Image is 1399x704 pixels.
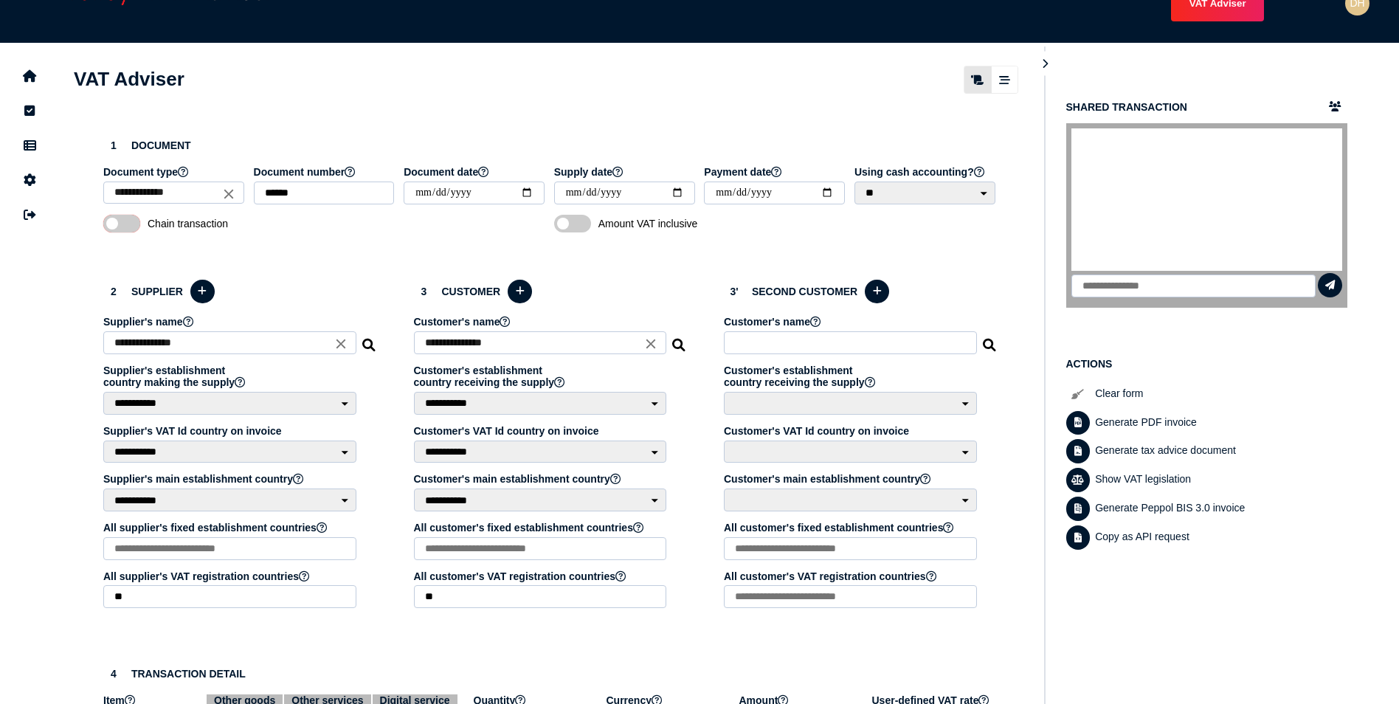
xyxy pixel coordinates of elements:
button: Toggle chat [1323,94,1347,119]
button: Copy data as API request body to clipboard [1066,525,1091,550]
button: Add a new thirdpary to the database [865,280,889,304]
mat-button-toggle: Classic scrolling page view [964,66,991,93]
i: Search a customer in the database [983,334,998,346]
h3: Supplier [103,277,377,306]
label: Customer's main establishment country [414,473,669,485]
section: Define the seller [89,263,392,634]
button: Generate tax advice document [1066,439,1091,463]
i: Data manager [24,145,36,146]
button: Tasks [14,95,45,126]
i: Search for a dummy seller [362,334,377,346]
h1: Actions [1066,358,1348,370]
label: Document type [103,166,246,178]
label: All customer's fixed establishment countries [724,522,979,534]
label: All customer's fixed establishment countries [414,522,669,534]
div: 3 [414,281,435,302]
button: Manage settings [14,165,45,196]
span: Chain transaction [148,218,303,230]
button: Sign out [14,199,45,230]
label: All supplier's fixed establishment countries [103,522,359,534]
h3: Customer [414,277,688,306]
label: All customer's VAT registration countries [724,570,979,582]
button: Add a new supplier to the database [190,280,215,304]
label: Customer's name [724,316,979,328]
label: Supplier's VAT Id country on invoice [103,425,359,437]
label: Customer's VAT Id country on invoice [414,425,669,437]
span: Amount VAT inclusive [598,218,753,230]
h3: Document [103,135,998,156]
div: 3' [724,281,745,302]
button: Home [14,61,45,92]
mat-button-toggle: Stepper view [991,66,1018,93]
i: Close [333,336,349,352]
button: Hide [1033,51,1057,75]
label: Document number [254,166,397,178]
div: Generate tax advice document [1091,437,1347,466]
label: Customer's name [414,316,669,328]
div: Generate Peppol BIS 3.0 invoice [1091,494,1347,523]
label: Supply date [554,166,697,178]
div: 2 [103,281,124,302]
h1: VAT Adviser [74,68,184,91]
label: Supplier's establishment country making the supply [103,365,359,388]
label: All customer's VAT registration countries [414,570,669,582]
label: All supplier's VAT registration countries [103,570,359,582]
button: Generate pdf [1066,411,1091,435]
label: Customer's establishment country receiving the supply [414,365,669,388]
button: Data manager [14,130,45,161]
h1: Shared transaction [1066,101,1187,113]
button: Show VAT legislation [1066,468,1091,492]
h3: second customer [724,277,998,306]
h3: Transaction detail [103,663,998,684]
label: Customer's main establishment country [724,473,979,485]
label: Customer's establishment country receiving the supply [724,365,979,388]
div: Show VAT legislation [1091,466,1347,494]
label: Using cash accounting? [854,166,998,178]
app-chat-window: Shared transaction chat [1066,123,1348,308]
label: Payment date [704,166,847,178]
label: Customer's VAT Id country on invoice [724,425,979,437]
app-field: Select a document type [103,166,246,215]
label: Supplier's name [103,316,359,328]
i: Close [643,336,659,352]
div: Copy as API request [1091,523,1347,552]
i: Search for a dummy customer [672,334,687,346]
div: Generate PDF invoice [1091,409,1347,438]
div: 4 [103,663,124,684]
label: Supplier's main establishment country [103,473,359,485]
label: Document date [404,166,547,178]
div: 1 [103,135,124,156]
i: Close [221,185,237,201]
button: Add a new customer to the database [508,280,532,304]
